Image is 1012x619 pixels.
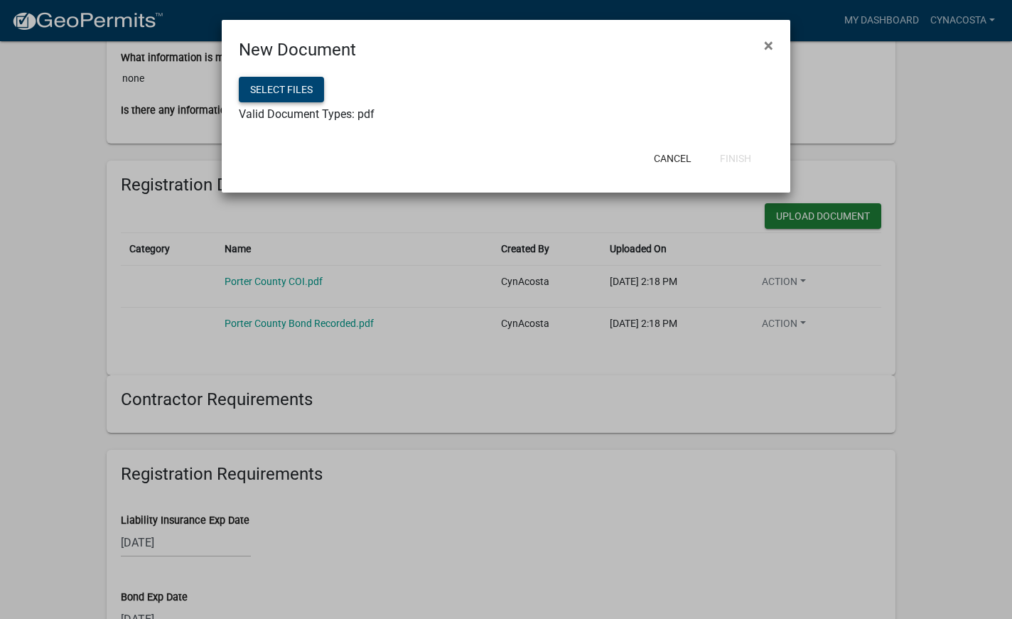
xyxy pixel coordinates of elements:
[239,107,375,121] span: Valid Document Types: pdf
[709,146,763,171] button: Finish
[642,146,703,171] button: Cancel
[753,26,785,65] button: Close
[764,36,773,55] span: ×
[239,77,324,102] button: Select files
[239,37,356,63] h4: New Document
